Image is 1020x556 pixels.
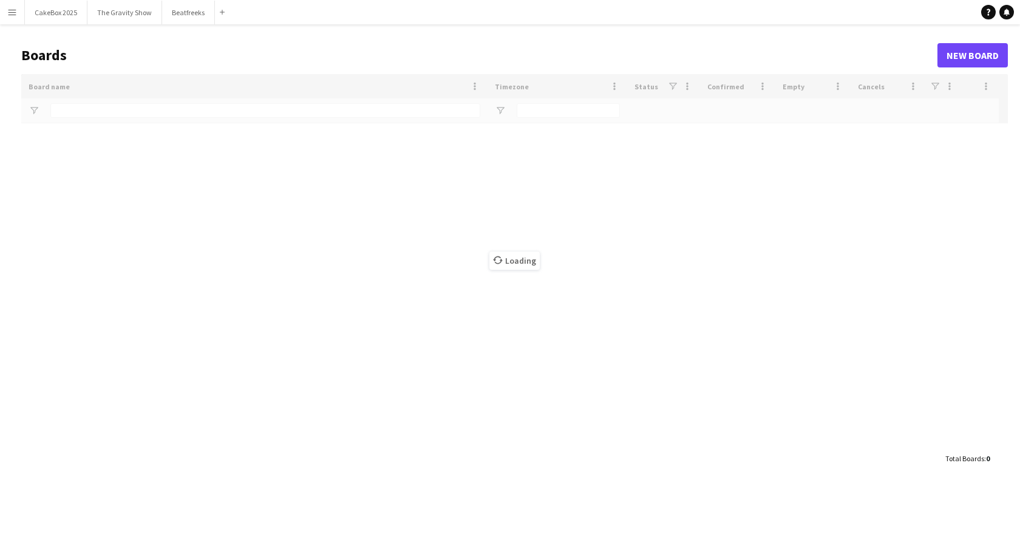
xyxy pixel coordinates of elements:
span: 0 [986,454,990,463]
span: Total Boards [945,454,984,463]
span: Loading [489,252,540,270]
button: Beatfreeks [162,1,215,24]
h1: Boards [21,46,937,64]
button: The Gravity Show [87,1,162,24]
div: : [945,447,990,470]
button: CakeBox 2025 [25,1,87,24]
a: New Board [937,43,1008,67]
